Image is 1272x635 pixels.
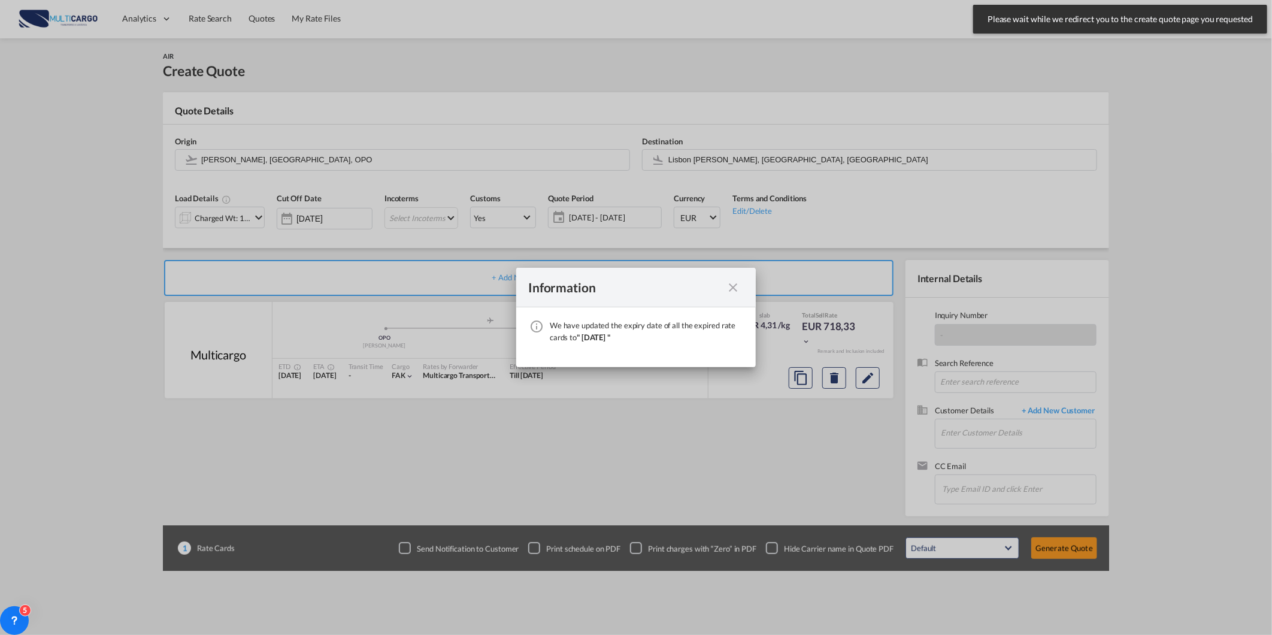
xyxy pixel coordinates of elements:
span: " [DATE] " [577,332,610,342]
span: Please wait while we redirect you to the create quote page you requested [984,13,1256,25]
md-icon: icon-information-outline [529,319,544,334]
div: We have updated the expiry date of all the expired rate cards to [550,319,744,343]
div: Information [528,280,722,295]
md-dialog: We have ... [516,268,756,367]
md-icon: icon-close fg-AAA8AD cursor [726,280,740,295]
